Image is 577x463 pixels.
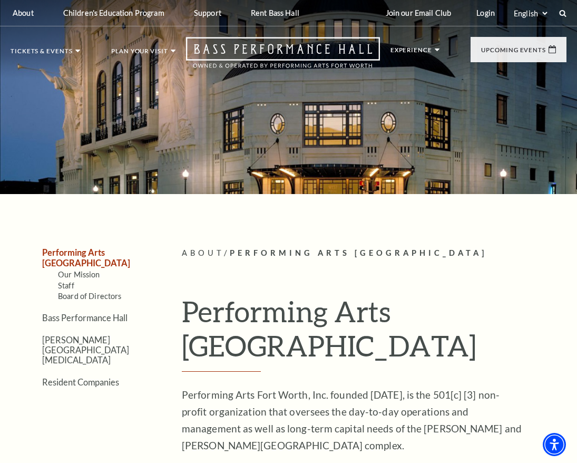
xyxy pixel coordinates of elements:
p: About [13,8,34,17]
p: Tickets & Events [11,48,73,60]
span: Performing Arts [GEOGRAPHIC_DATA] [230,248,487,257]
a: Performing Arts [GEOGRAPHIC_DATA] [42,247,130,267]
a: Our Mission [58,270,100,279]
p: Rent Bass Hall [251,8,299,17]
p: Experience [390,47,432,59]
a: Open this option [175,37,390,79]
p: Plan Your Visit [111,48,168,60]
a: Resident Companies [42,377,119,387]
select: Select: [512,8,549,18]
h1: Performing Arts [GEOGRAPHIC_DATA] [182,294,566,372]
a: Staff [58,281,74,290]
div: Accessibility Menu [543,433,566,456]
p: Support [194,8,221,17]
p: / [182,247,566,260]
a: Board of Directors [58,292,122,301]
a: [PERSON_NAME][GEOGRAPHIC_DATA][MEDICAL_DATA] [42,335,129,365]
p: Upcoming Events [481,47,546,59]
p: Performing Arts Fort Worth, Inc. founded [DATE], is the 501[c] [3] non-profit organization that o... [182,387,524,454]
span: About [182,248,224,257]
a: Bass Performance Hall [42,313,128,323]
p: Children's Education Program [63,8,164,17]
